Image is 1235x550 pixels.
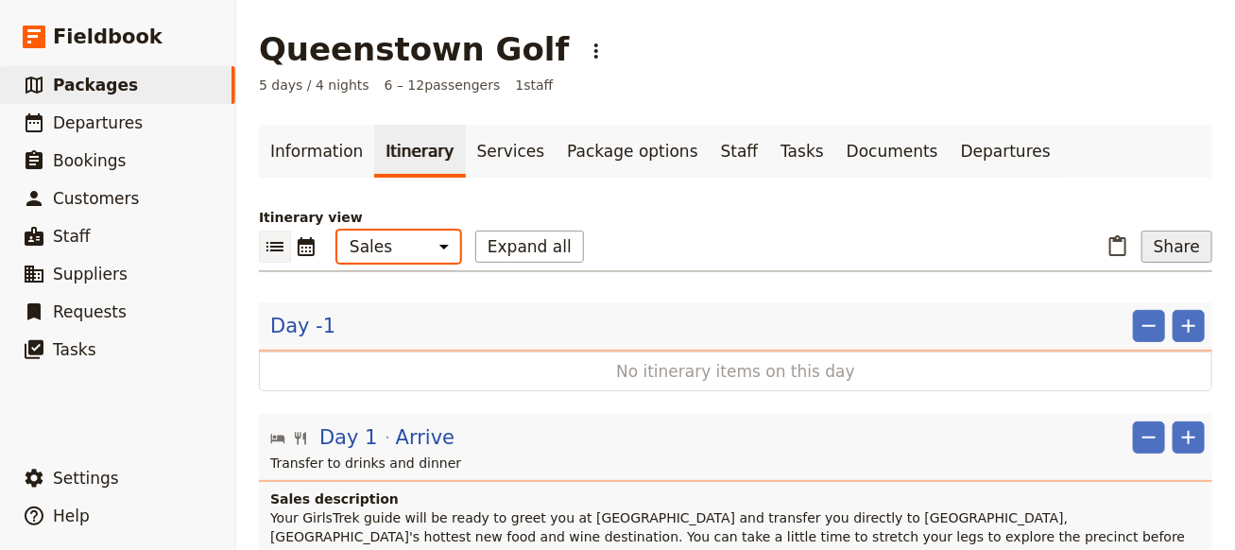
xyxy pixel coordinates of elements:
[53,76,138,95] span: Packages
[475,231,584,263] button: Expand all
[51,113,66,129] img: tab_domain_overview_orange.svg
[72,115,169,128] div: Domain Overview
[30,49,45,64] img: website_grey.svg
[835,125,950,178] a: Documents
[1102,231,1134,263] button: Paste itinerary item
[49,49,208,64] div: Domain: [DOMAIN_NAME]
[53,30,93,45] div: v 4.0.25
[53,23,163,51] span: Fieldbook
[259,76,369,95] span: 5 days / 4 nights
[319,423,378,452] span: Day 1
[515,76,553,95] span: 1 staff
[53,507,90,525] span: Help
[30,30,45,45] img: logo_orange.svg
[466,125,557,178] a: Services
[270,312,335,340] button: Edit day information
[374,125,465,178] a: Itinerary
[580,35,612,67] button: Actions
[950,125,1062,178] a: Departures
[259,231,291,263] button: List view
[1133,310,1165,342] button: Remove
[53,340,96,359] span: Tasks
[1133,421,1165,454] button: Remove
[710,125,770,178] a: Staff
[270,312,335,340] span: Day -1
[53,302,127,321] span: Requests
[270,454,1205,473] p: Transfer to drinks and dinner
[396,423,455,452] span: Arrive
[53,189,139,208] span: Customers
[259,30,569,68] h1: Queenstown Golf
[53,113,143,132] span: Departures
[769,125,835,178] a: Tasks
[270,423,455,452] button: Edit day information
[556,125,709,178] a: Package options
[259,125,374,178] a: Information
[291,231,322,263] button: Calendar view
[209,115,318,128] div: Keywords by Traffic
[1173,421,1205,454] button: Add
[53,265,128,284] span: Suppliers
[53,227,91,246] span: Staff
[320,360,1151,383] span: No itinerary items on this day
[53,151,126,170] span: Bookings
[259,208,1212,227] p: Itinerary view
[270,490,1205,508] h4: Sales description
[188,113,203,129] img: tab_keywords_by_traffic_grey.svg
[53,469,119,488] span: Settings
[385,76,501,95] span: 6 – 12 passengers
[1173,310,1205,342] button: Add
[1141,231,1212,263] button: Share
